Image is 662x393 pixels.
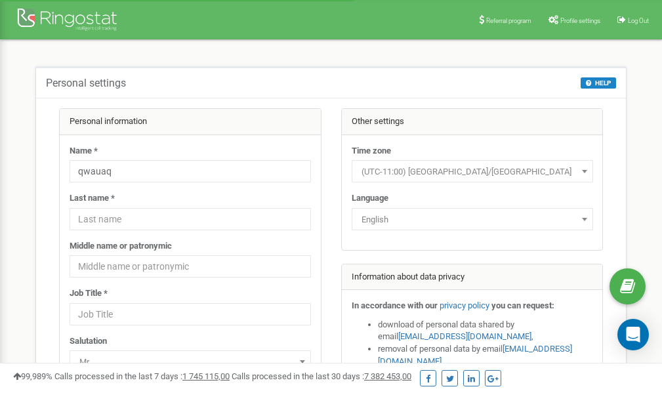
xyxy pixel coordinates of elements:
div: Personal information [60,109,321,135]
span: Calls processed in the last 30 days : [232,371,411,381]
label: Time zone [352,145,391,157]
span: Log Out [628,17,649,24]
h5: Personal settings [46,77,126,89]
span: (UTC-11:00) Pacific/Midway [352,160,593,182]
label: Last name * [70,192,115,205]
div: Other settings [342,109,603,135]
span: Referral program [486,17,531,24]
span: English [356,211,589,229]
span: (UTC-11:00) Pacific/Midway [356,163,589,181]
strong: you can request: [491,300,554,310]
input: Name [70,160,311,182]
span: English [352,208,593,230]
u: 7 382 453,00 [364,371,411,381]
label: Salutation [70,335,107,348]
label: Job Title * [70,287,108,300]
input: Last name [70,208,311,230]
span: Profile settings [560,17,600,24]
label: Middle name or patronymic [70,240,172,253]
span: Mr. [70,350,311,373]
a: [EMAIL_ADDRESS][DOMAIN_NAME] [398,331,531,341]
input: Middle name or patronymic [70,255,311,278]
input: Job Title [70,303,311,325]
span: Calls processed in the last 7 days : [54,371,230,381]
div: Open Intercom Messenger [617,319,649,350]
a: privacy policy [440,300,489,310]
span: 99,989% [13,371,52,381]
u: 1 745 115,00 [182,371,230,381]
button: HELP [581,77,616,89]
span: Mr. [74,353,306,371]
label: Language [352,192,388,205]
li: removal of personal data by email , [378,343,593,367]
label: Name * [70,145,98,157]
strong: In accordance with our [352,300,438,310]
li: download of personal data shared by email , [378,319,593,343]
div: Information about data privacy [342,264,603,291]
